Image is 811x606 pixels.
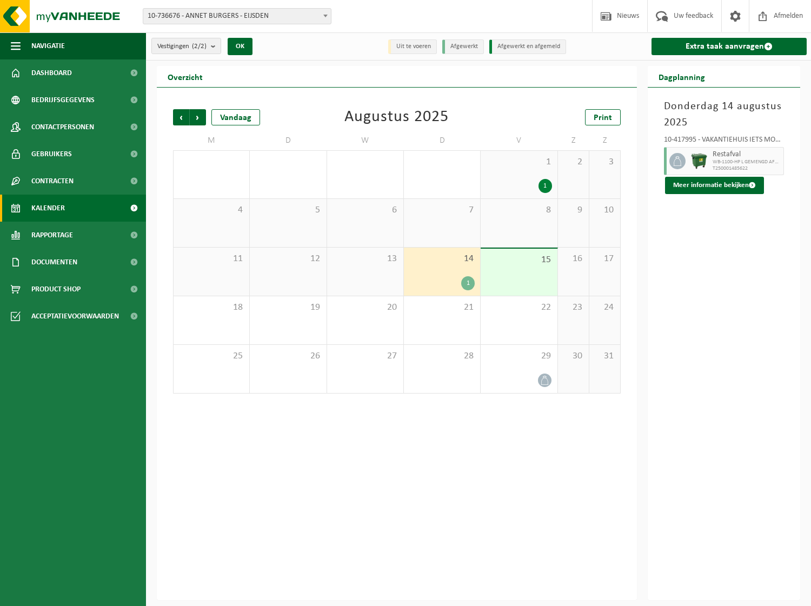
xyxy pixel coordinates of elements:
[595,302,615,314] span: 24
[713,165,781,172] span: T250001485622
[486,302,551,314] span: 22
[713,150,781,159] span: Restafval
[404,131,481,150] td: D
[563,302,583,314] span: 23
[409,302,475,314] span: 21
[255,253,321,265] span: 12
[228,38,252,55] button: OK
[192,43,207,50] count: (2/2)
[31,195,65,222] span: Kalender
[665,177,764,194] button: Meer informatie bekijken
[333,302,398,314] span: 20
[461,276,475,290] div: 1
[255,350,321,362] span: 26
[652,38,807,55] a: Extra taak aanvragen
[157,38,207,55] span: Vestigingen
[333,204,398,216] span: 6
[179,302,244,314] span: 18
[31,303,119,330] span: Acceptatievoorwaarden
[486,156,551,168] span: 1
[558,131,589,150] td: Z
[539,179,552,193] div: 1
[595,350,615,362] span: 31
[333,253,398,265] span: 13
[344,109,449,125] div: Augustus 2025
[31,168,74,195] span: Contracten
[486,350,551,362] span: 29
[563,204,583,216] span: 9
[713,159,781,165] span: WB-1100-HP L GEMENGD AFVAL
[255,302,321,314] span: 19
[486,204,551,216] span: 8
[179,350,244,362] span: 25
[151,38,221,54] button: Vestigingen(2/2)
[409,350,475,362] span: 28
[595,204,615,216] span: 10
[31,276,81,303] span: Product Shop
[481,131,557,150] td: V
[31,114,94,141] span: Contactpersonen
[143,9,331,24] span: 10-736676 - ANNET BURGERS - EIJSDEN
[333,350,398,362] span: 27
[489,39,566,54] li: Afgewerkt en afgemeld
[648,66,716,87] h2: Dagplanning
[327,131,404,150] td: W
[173,109,189,125] span: Vorige
[190,109,206,125] span: Volgende
[388,39,437,54] li: Uit te voeren
[563,156,583,168] span: 2
[179,253,244,265] span: 11
[664,136,785,147] div: 10-417995 - VAKANTIEHUIS IETS MOOIS - GEMMENICH
[173,131,250,150] td: M
[595,156,615,168] span: 3
[31,59,72,86] span: Dashboard
[664,98,785,131] h3: Donderdag 14 augustus 2025
[409,204,475,216] span: 7
[595,253,615,265] span: 17
[486,254,551,266] span: 15
[31,222,73,249] span: Rapportage
[563,350,583,362] span: 30
[563,253,583,265] span: 16
[143,8,331,24] span: 10-736676 - ANNET BURGERS - EIJSDEN
[250,131,327,150] td: D
[31,32,65,59] span: Navigatie
[594,114,612,122] span: Print
[179,204,244,216] span: 4
[211,109,260,125] div: Vandaag
[442,39,484,54] li: Afgewerkt
[157,66,214,87] h2: Overzicht
[31,86,95,114] span: Bedrijfsgegevens
[589,131,621,150] td: Z
[31,249,77,276] span: Documenten
[585,109,621,125] a: Print
[409,253,475,265] span: 14
[255,204,321,216] span: 5
[31,141,72,168] span: Gebruikers
[691,153,707,169] img: WB-1100-HPE-GN-01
